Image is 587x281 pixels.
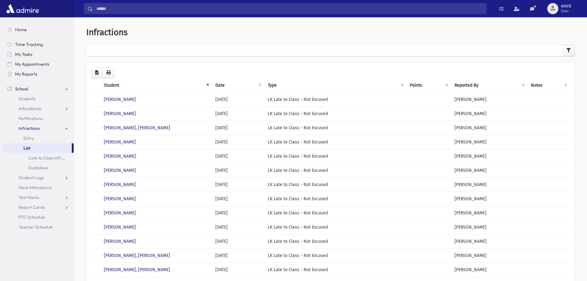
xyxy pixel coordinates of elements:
[2,39,74,49] a: Time Tracking
[212,177,264,192] td: [DATE]
[15,52,32,57] span: My Tasks
[561,4,571,9] span: ostrd
[2,84,74,94] a: School
[23,135,34,141] span: Entry
[212,192,264,206] td: [DATE]
[264,163,406,177] td: LK Late to Class - Not Excused
[212,220,264,234] td: [DATE]
[18,214,45,220] span: PTC Schedule
[104,154,136,159] a: [PERSON_NAME]
[212,248,264,262] td: [DATE]
[451,106,527,121] td: [PERSON_NAME]
[104,111,136,116] a: [PERSON_NAME]
[15,27,27,32] span: Home
[2,59,74,69] a: My Appointments
[451,220,527,234] td: [PERSON_NAME]
[18,195,39,200] span: Test Marks
[451,234,527,248] td: [PERSON_NAME]
[2,222,74,232] a: Teacher Schedule
[561,9,571,14] span: User
[264,206,406,220] td: LK Late to Class - Not Excused
[264,177,406,192] td: LK Late to Class - Not Excused
[15,71,37,77] span: My Reports
[451,163,527,177] td: [PERSON_NAME]
[104,125,170,130] a: [PERSON_NAME], [PERSON_NAME]
[2,212,74,222] a: PTC Schedule
[18,126,40,131] span: Infractions
[2,143,72,153] a: List
[264,262,406,277] td: LK Late to Class - Not Excused
[2,123,74,133] a: Infractions
[104,168,136,173] a: [PERSON_NAME]
[102,67,115,78] button: Print
[451,149,527,163] td: [PERSON_NAME]
[264,149,406,163] td: LK Late to Class - Not Excused
[2,104,74,114] a: Attendance
[264,220,406,234] td: LK Late to Class - Not Excused
[212,163,264,177] td: [DATE]
[264,248,406,262] td: LK Late to Class - Not Excused
[23,145,30,151] span: List
[212,149,264,163] td: [DATE]
[104,225,136,230] a: [PERSON_NAME]
[93,3,486,14] input: Search
[104,139,136,145] a: [PERSON_NAME]
[86,27,128,37] span: Infractions
[5,2,40,15] img: AdmirePro
[527,78,570,93] th: Notes: activate to sort column ascending
[451,121,527,135] td: [PERSON_NAME]
[2,183,74,192] a: Meal Attendance
[451,92,527,106] td: [PERSON_NAME]
[18,185,52,190] span: Meal Attendance
[406,78,451,93] th: Points: activate to sort column ascending
[2,192,74,202] a: Test Marks
[15,86,28,92] span: School
[212,92,264,106] td: [DATE]
[264,106,406,121] td: LK Late to Class - Not Excused
[264,234,406,248] td: LK Late to Class - Not Excused
[451,262,527,277] td: [PERSON_NAME]
[212,135,264,149] td: [DATE]
[18,106,41,111] span: Attendance
[18,96,35,101] span: Students
[212,262,264,277] td: [DATE]
[104,182,136,187] a: [PERSON_NAME]
[104,196,136,201] a: [PERSON_NAME]
[2,153,74,163] a: Late to Class Infraction
[18,116,43,121] span: Notifications
[451,135,527,149] td: [PERSON_NAME]
[2,163,74,173] a: Guidelines
[212,106,264,121] td: [DATE]
[451,206,527,220] td: [PERSON_NAME]
[104,210,136,216] a: [PERSON_NAME]
[451,78,527,93] th: Reported By: activate to sort column ascending
[18,175,44,180] span: Student Logs
[212,121,264,135] td: [DATE]
[2,49,74,59] a: My Tasks
[91,67,103,78] button: CSV
[2,94,74,104] a: Students
[15,42,43,47] span: Time Tracking
[2,114,74,123] a: Notifications
[212,234,264,248] td: [DATE]
[104,239,136,244] a: [PERSON_NAME]
[15,61,49,67] span: My Appointments
[2,133,74,143] a: Entry
[2,202,74,212] a: Report Cards
[104,253,170,258] a: [PERSON_NAME], [PERSON_NAME]
[104,97,136,102] a: [PERSON_NAME]
[212,78,264,93] th: Date: activate to sort column ascending
[264,192,406,206] td: LK Late to Class - Not Excused
[100,78,212,93] th: Student: activate to sort column descending
[2,25,74,35] a: Home
[451,177,527,192] td: [PERSON_NAME]
[2,173,74,183] a: Student Logs
[264,78,406,93] th: Type: activate to sort column ascending
[264,135,406,149] td: LK Late to Class - Not Excused
[451,248,527,262] td: [PERSON_NAME]
[451,192,527,206] td: [PERSON_NAME]
[18,205,45,210] span: Report Cards
[104,267,170,272] a: [PERSON_NAME], [PERSON_NAME]
[212,206,264,220] td: [DATE]
[264,92,406,106] td: LK Late to Class - Not Excused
